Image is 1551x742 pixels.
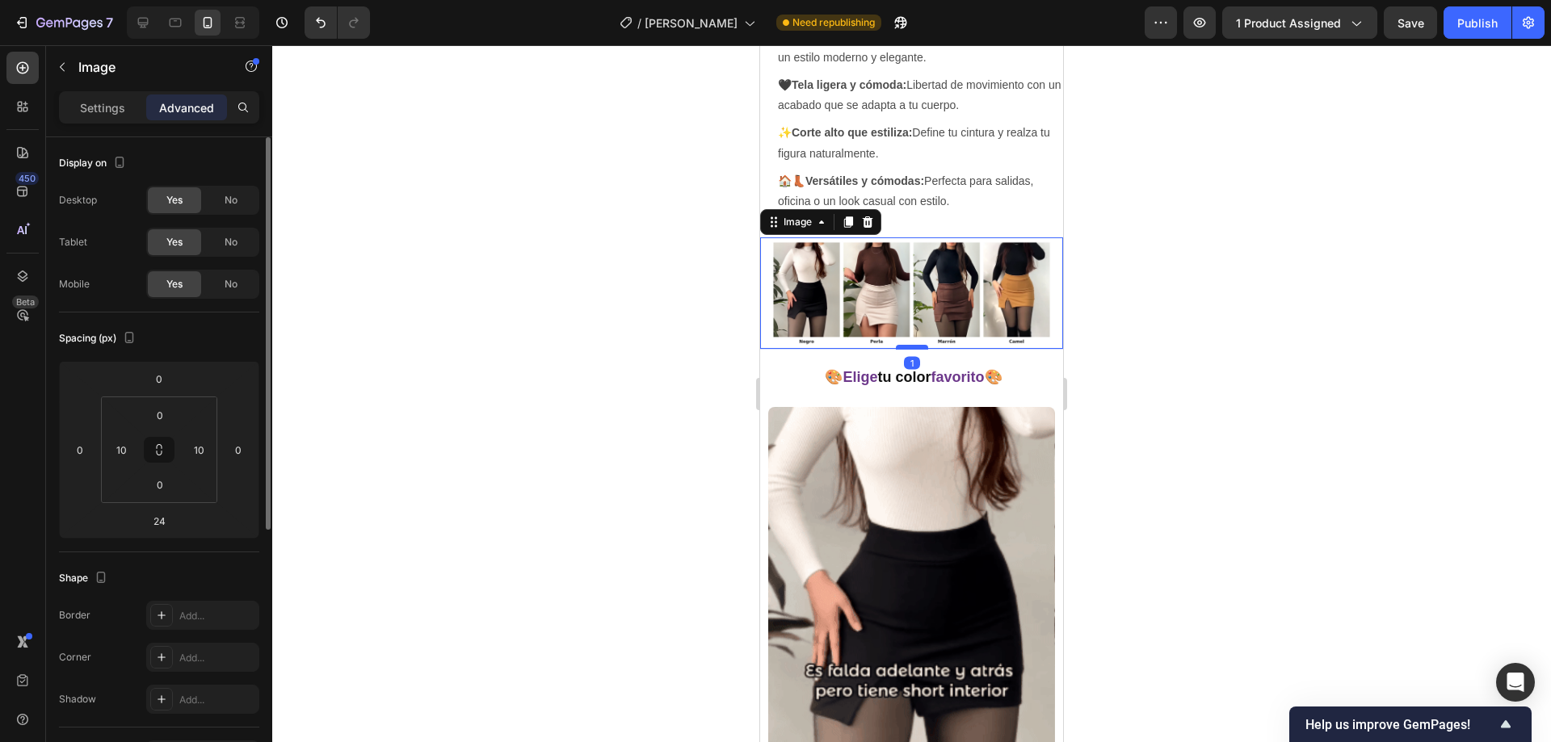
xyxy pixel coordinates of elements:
input: 10px [109,438,133,462]
div: Add... [179,651,255,665]
p: 🏠👢 Perfecta para salidas, oficina o un look casual con estilo. [18,126,301,166]
p: Advanced [159,99,214,116]
span: 🎨 [225,324,242,340]
strong: Versátiles y cómodas: [45,129,164,142]
input: 0 [226,438,250,462]
span: Help us improve GemPages! [1305,717,1496,732]
input: 0 [143,367,175,391]
div: Open Intercom Messenger [1496,663,1535,702]
p: ✨ Define tu cintura y realza tu figura naturalmente. [18,78,293,118]
iframe: Design area [760,45,1063,742]
span: No [225,235,237,249]
div: Publish [1457,15,1498,31]
span: Yes [166,235,183,249]
div: Border [59,608,90,623]
input: 0px [144,403,176,427]
div: Display on [59,153,129,174]
p: 🖤 Libertad de movimiento con un acabado que se adapta a tu cuerpo. [18,30,301,70]
span: Need republishing [792,15,875,30]
button: Save [1384,6,1437,39]
span: / [637,15,641,31]
span: Yes [166,277,183,291]
p: 7 [106,13,113,32]
p: Settings [80,99,125,116]
div: Undo/Redo [305,6,370,39]
strong: Tela ligera y cómoda: [32,33,146,46]
div: Shape [59,568,111,589]
div: Add... [179,609,255,623]
button: Show survey - Help us improve GemPages! [1305,715,1515,734]
span: Yes [166,193,183,208]
div: 1 [144,311,160,324]
button: 1 product assigned [1222,6,1377,39]
strong: Corte alto que estiliza: [32,81,152,94]
span: No [225,193,237,208]
span: 🎨 [65,324,82,340]
div: Shadow [59,692,96,706]
span: No [225,277,237,291]
p: Image [78,57,216,77]
button: 7 [6,6,120,39]
div: Beta [12,296,39,308]
input: 24 [143,509,175,533]
div: Corner [59,650,91,664]
div: Image [20,170,55,184]
button: Publish [1444,6,1511,39]
strong: tu color [118,324,171,340]
input: 10px [187,438,211,462]
input: 0px [144,472,176,497]
div: Tablet [59,235,87,249]
div: Spacing (px) [59,328,139,350]
div: Add... [179,693,255,707]
div: Desktop [59,193,97,208]
div: 450 [15,172,39,185]
input: 0 [68,438,92,462]
span: [PERSON_NAME] [645,15,738,31]
div: Mobile [59,277,90,291]
strong: Elige [82,324,117,340]
span: 1 product assigned [1236,15,1341,31]
span: Save [1398,16,1424,30]
strong: favorito [171,324,225,340]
